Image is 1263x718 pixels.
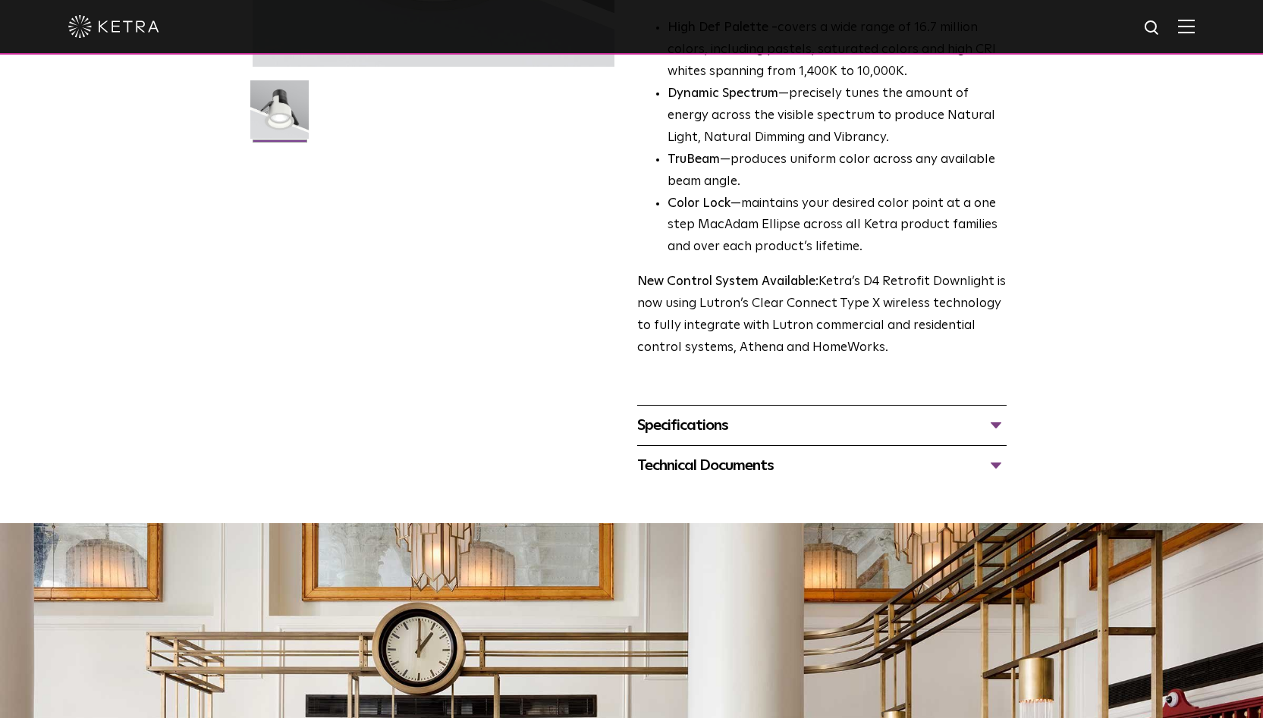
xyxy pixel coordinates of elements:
img: search icon [1143,19,1162,38]
strong: Dynamic Spectrum [668,87,778,100]
li: —maintains your desired color point at a one step MacAdam Ellipse across all Ketra product famili... [668,193,1007,259]
strong: TruBeam [668,153,720,166]
img: ketra-logo-2019-white [68,15,159,38]
li: —produces uniform color across any available beam angle. [668,149,1007,193]
p: Ketra’s D4 Retrofit Downlight is now using Lutron’s Clear Connect Type X wireless technology to f... [637,271,1007,359]
div: Technical Documents [637,453,1007,478]
strong: New Control System Available: [637,275,818,288]
div: Specifications [637,413,1007,437]
img: D4R Retrofit Downlight [250,80,309,150]
img: Hamburger%20Nav.svg [1178,19,1195,33]
li: —precisely tunes the amount of energy across the visible spectrum to produce Natural Light, Natur... [668,83,1007,149]
strong: Color Lock [668,197,730,210]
